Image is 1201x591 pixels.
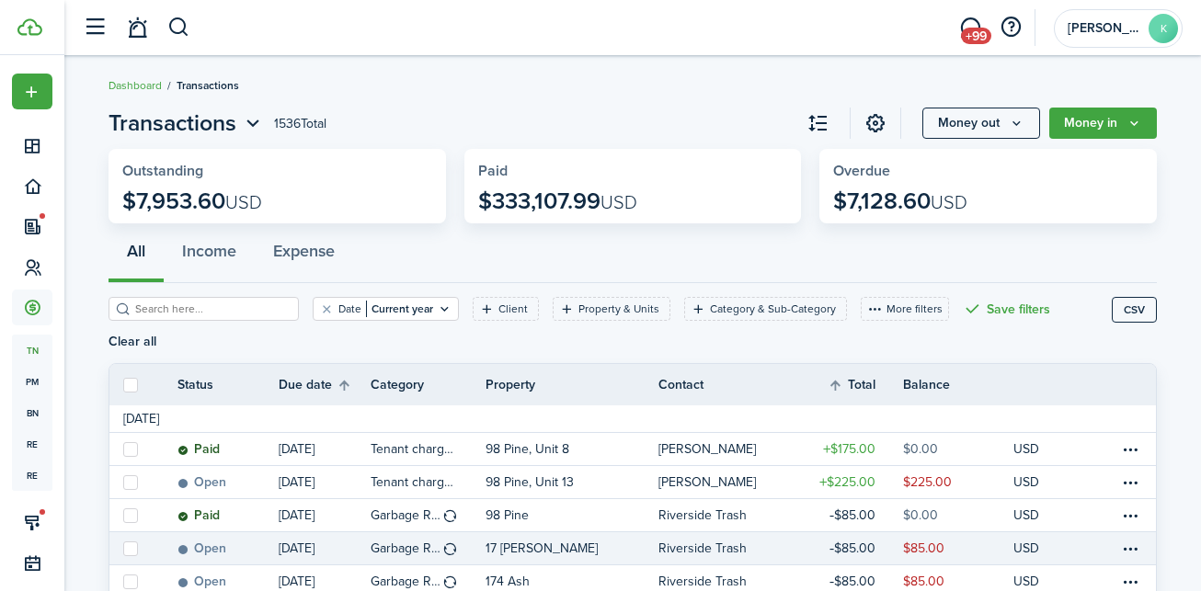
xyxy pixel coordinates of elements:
p: USD [1013,572,1039,591]
p: USD [1013,472,1039,492]
a: re [12,460,52,491]
th: Property [486,375,658,394]
p: $333,107.99 [478,188,637,214]
table-amount-title: $85.00 [829,506,875,525]
a: Garbage Removal [371,499,486,531]
table-amount-title: $85.00 [829,539,875,558]
table-profile-info-text: [PERSON_NAME] [658,475,756,490]
a: Open [177,466,279,498]
table-info-title: Tenant charges & fees [371,439,458,459]
button: Open menu [922,108,1040,139]
table-amount-title: $225.00 [819,472,875,492]
button: CSV [1112,297,1157,323]
p: [DATE] [279,472,315,492]
a: 98 Pine, Unit 8 [486,433,658,465]
filter-tag-label: Client [498,301,528,317]
button: Clear all [109,335,156,349]
a: $85.00 [793,532,903,564]
filter-tag-label: Date [338,301,361,317]
p: [DATE] [279,572,315,591]
table-amount-description: $85.00 [903,572,944,591]
table-amount-description: $0.00 [903,439,938,459]
span: USD [931,188,967,216]
widget-stats-title: Outstanding [122,163,432,179]
span: USD [600,188,637,216]
filter-tag: Open filter [473,297,539,321]
a: $0.00 [903,499,1013,531]
a: [PERSON_NAME] [658,466,793,498]
table-amount-description: $225.00 [903,472,952,492]
a: bn [12,397,52,428]
p: 98 Pine [486,506,529,525]
a: [DATE] [279,433,371,465]
widget-stats-title: Overdue [833,163,1143,179]
button: Save filters [963,297,1050,321]
button: Money in [1049,108,1157,139]
a: USD [1013,532,1064,564]
p: USD [1013,439,1039,459]
a: 17 [PERSON_NAME] [486,532,658,564]
a: Open [177,532,279,564]
table-amount-title: $175.00 [823,439,875,459]
status: Open [177,541,226,556]
a: $0.00 [903,433,1013,465]
button: Open sidebar [77,10,112,45]
filter-tag-label: Property & Units [578,301,659,317]
input: Search here... [131,301,292,318]
button: Transactions [109,107,265,140]
table-info-title: Garbage Removal [371,572,440,591]
button: Open menu [1049,108,1157,139]
table-info-title: Tenant charges & fees [371,472,458,492]
a: tn [12,335,52,366]
avatar-text: K [1149,14,1178,43]
a: $85.00 [793,499,903,531]
button: Income [164,228,255,283]
th: Sort [828,374,903,396]
a: Messaging [953,5,988,51]
p: $7,953.60 [122,188,262,214]
p: [DATE] [279,439,315,459]
a: [DATE] [279,466,371,498]
span: +99 [961,28,991,44]
a: re [12,428,52,460]
p: 98 Pine, Unit 8 [486,439,569,459]
button: Expense [255,228,353,283]
p: 174 Ash [486,572,530,591]
filter-tag: Open filter [313,297,459,321]
status: Open [177,574,226,589]
p: USD [1013,539,1039,558]
table-amount-title: $85.00 [829,572,875,591]
a: Garbage Removal [371,532,486,564]
a: Notifications [120,5,154,51]
a: [PERSON_NAME] [658,433,793,465]
a: $225.00 [903,466,1013,498]
p: 98 Pine, Unit 13 [486,472,574,492]
a: Paid [177,433,279,465]
span: pm [12,366,52,397]
p: [DATE] [279,506,315,525]
a: 98 Pine [486,499,658,531]
widget-stats-title: Paid [478,163,788,179]
button: Search [167,12,190,43]
a: Riverside Trash [658,532,793,564]
button: Open menu [12,74,52,109]
p: $7,128.60 [833,188,967,214]
a: [DATE] [279,532,371,564]
p: [DATE] [279,539,315,558]
button: Open menu [109,107,265,140]
th: Status [177,375,279,394]
a: 98 Pine, Unit 13 [486,466,658,498]
table-info-title: Garbage Removal [371,506,440,525]
img: TenantCloud [17,18,42,36]
table-amount-description: $85.00 [903,539,944,558]
th: Sort [279,374,371,396]
status: Open [177,475,226,490]
th: Category [371,375,486,394]
span: Transactions [109,107,236,140]
a: USD [1013,499,1064,531]
a: $85.00 [903,532,1013,564]
a: USD [1013,433,1064,465]
td: [DATE] [109,409,173,428]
